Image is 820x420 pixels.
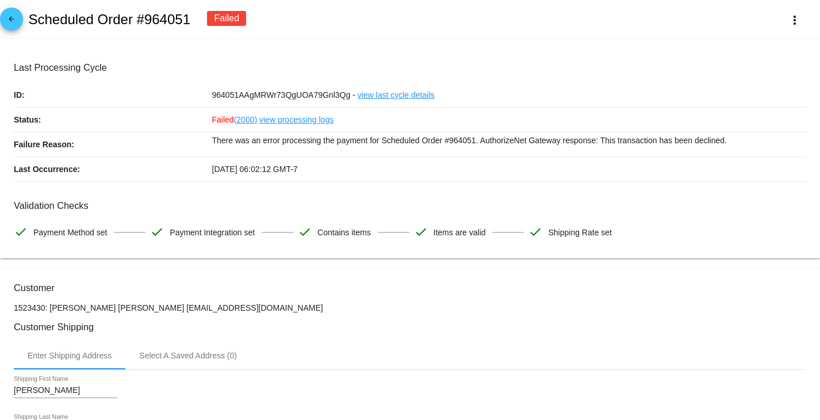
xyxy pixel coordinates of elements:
a: view last cycle details [358,83,435,107]
h3: Customer Shipping [14,322,806,333]
mat-icon: check [14,225,28,239]
div: Select A Saved Address (0) [139,351,237,360]
p: There was an error processing the payment for Scheduled Order #964051. AuthorizeNet Gateway respo... [212,132,807,148]
a: (2000) [234,108,257,132]
h3: Last Processing Cycle [14,62,806,73]
h3: Validation Checks [14,200,806,211]
span: Payment Method set [33,220,107,245]
a: view processing logs [259,108,334,132]
p: Failure Reason: [14,132,212,156]
mat-icon: arrow_back [5,15,18,29]
mat-icon: check [298,225,312,239]
p: ID: [14,83,212,107]
mat-icon: more_vert [788,13,802,27]
p: Last Occurrence: [14,157,212,181]
h3: Customer [14,282,806,293]
h2: Scheduled Order #964051 [28,12,190,28]
span: Failed [212,115,258,124]
mat-icon: check [528,225,542,239]
input: Shipping First Name [14,386,117,395]
span: [DATE] 06:02:12 GMT-7 [212,165,298,174]
p: Status: [14,108,212,132]
div: Failed [207,11,246,26]
span: Shipping Rate set [548,220,612,245]
mat-icon: check [414,225,428,239]
span: Items are valid [434,220,486,245]
span: 964051AAgMRWr73QgUOA79Gnl3Qg - [212,90,355,100]
span: Payment Integration set [170,220,255,245]
div: Enter Shipping Address [28,351,112,360]
span: Contains items [317,220,371,245]
mat-icon: check [150,225,164,239]
p: 1523430: [PERSON_NAME] [PERSON_NAME] [EMAIL_ADDRESS][DOMAIN_NAME] [14,303,806,312]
